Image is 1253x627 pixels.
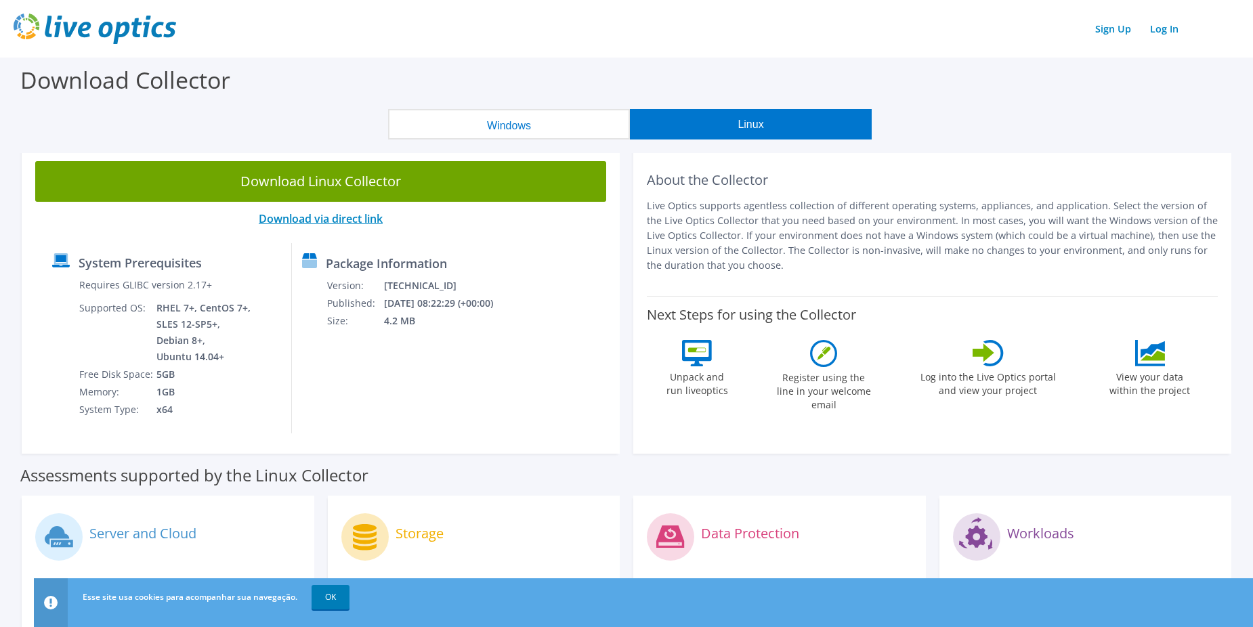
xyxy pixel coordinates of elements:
td: RHEL 7+, CentOS 7+, SLES 12-SP5+, Debian 8+, Ubuntu 14.04+ [156,299,253,366]
label: Log into the Live Optics portal and view your project [920,366,1057,397]
a: Log In [1143,19,1185,39]
label: Server and Cloud [89,527,196,540]
label: View your data within the project [1101,366,1199,397]
td: Free Disk Space: [79,366,156,383]
label: Unpack and run liveoptics [666,366,728,397]
label: System Prerequisites [79,256,202,269]
button: Windows [388,109,630,139]
td: 1GB [156,383,253,401]
a: Download Linux Collector [35,161,606,202]
td: Version: [326,277,383,295]
label: Requires GLIBC version 2.17+ [79,278,212,292]
td: [DATE] 08:22:29 (+00:00) [383,295,511,312]
h2: About the Collector [647,172,1218,188]
td: [TECHNICAL_ID] [383,277,511,295]
p: The Linux Collector only supports Linux-based server collections and is best for environments whe... [35,575,301,620]
td: x64 [156,401,253,418]
p: The Linux Collector only supports a limited set of storage products and is best for environments ... [341,575,607,620]
label: Download Collector [20,64,230,95]
img: live_optics_svg.svg [14,14,176,44]
label: Data Protection [701,527,799,540]
label: Storage [396,527,444,540]
button: Linux [630,109,872,139]
td: 5GB [156,366,253,383]
p: Live Optics supports agentless collection of different operating systems, appliances, and applica... [647,198,1218,273]
label: Package Information [326,257,447,270]
label: Assessments supported by the Linux Collector [20,469,368,482]
p: The Linux Collector only supports a limited set of DPS products and is best for environments wher... [647,575,912,620]
td: Memory: [79,383,156,401]
label: Next Steps for using the Collector [647,307,856,323]
td: Supported OS: [79,299,156,366]
td: Published: [326,295,383,312]
a: Sign Up [1088,19,1138,39]
td: Size: [326,312,383,330]
a: Download via direct link [259,211,383,226]
a: OK [312,585,349,609]
label: Register using the line in your welcome email [773,367,874,412]
td: System Type: [79,401,156,418]
span: Esse site usa cookies para acompanhar sua navegação. [83,591,297,603]
td: 4.2 MB [383,312,511,330]
label: Workloads [1007,527,1074,540]
p: The Linux Collector only supports the Oracle application and is best for environments where Windo... [953,575,1218,620]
